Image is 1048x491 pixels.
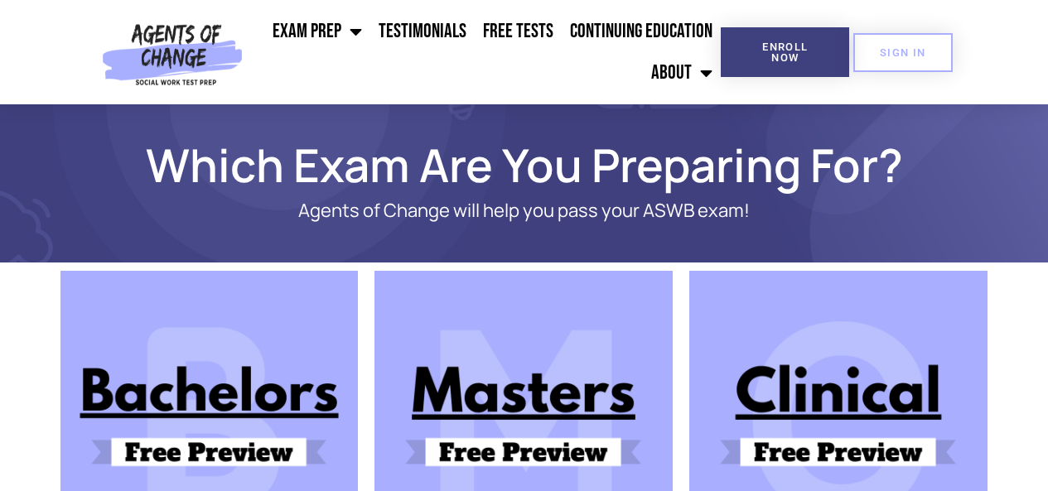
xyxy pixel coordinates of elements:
[370,11,475,52] a: Testimonials
[264,11,370,52] a: Exam Prep
[118,200,930,221] p: Agents of Change will help you pass your ASWB exam!
[721,27,849,77] a: Enroll Now
[853,33,953,72] a: SIGN IN
[880,47,926,58] span: SIGN IN
[52,146,997,184] h1: Which Exam Are You Preparing For?
[747,41,823,63] span: Enroll Now
[643,52,721,94] a: About
[562,11,721,52] a: Continuing Education
[249,11,721,94] nav: Menu
[475,11,562,52] a: Free Tests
